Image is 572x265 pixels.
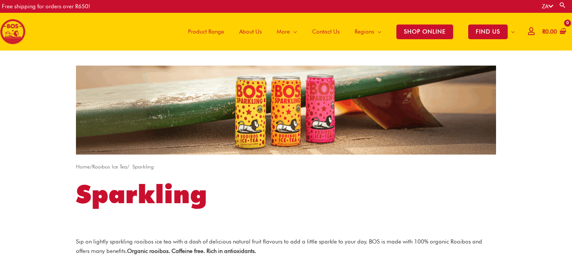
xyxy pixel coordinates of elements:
span: SHOP ONLINE [396,25,453,39]
bdi: 0.00 [542,28,557,35]
nav: Breadcrumb [76,162,496,172]
a: Contact Us [305,13,347,51]
span: More [277,20,290,43]
span: Regions [355,20,374,43]
strong: Organic rooibos. Caffeine free. Rich in antioxidants. [127,248,256,254]
nav: Site Navigation [175,13,522,51]
a: View Shopping Cart, empty [541,23,566,40]
a: Regions [347,13,389,51]
a: Search button [559,2,566,9]
a: More [269,13,305,51]
a: Product Range [181,13,232,51]
a: ZA [542,3,553,10]
span: About Us [239,20,262,43]
p: Sip on lightly sparkling rooibos ice tea with a dash of delicious natural fruit flavours to add a... [76,237,496,256]
span: FIND US [468,25,508,39]
a: About Us [232,13,269,51]
a: Home [76,164,90,170]
a: SHOP ONLINE [389,13,461,51]
h1: Sparkling [76,176,496,212]
a: Rooibos Ice Tea [92,164,127,170]
span: R [542,28,545,35]
span: Product Range [188,20,224,43]
span: Contact Us [312,20,340,43]
img: sa website cateogry banner sparkling [76,66,496,155]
